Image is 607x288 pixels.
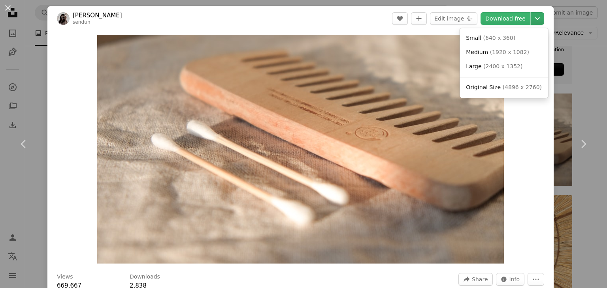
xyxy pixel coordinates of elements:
span: ( 640 x 360 ) [483,35,516,41]
div: Choose download size [460,28,548,98]
span: Small [466,35,481,41]
span: Medium [466,49,488,55]
span: Original Size [466,84,501,90]
span: Large [466,63,481,69]
span: ( 1920 x 1082 ) [490,49,529,55]
span: ( 2400 x 1352 ) [483,63,522,69]
button: Choose download size [531,12,544,25]
span: ( 4896 x 2760 ) [503,84,542,90]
